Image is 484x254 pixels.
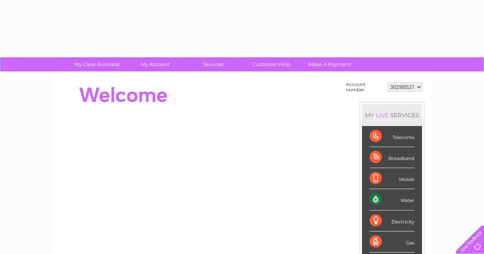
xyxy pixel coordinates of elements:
[370,126,414,147] div: Telecoms
[182,57,245,71] a: Services
[370,189,414,210] div: Water
[362,104,422,126] div: MY SERVICES
[65,57,129,71] a: My Clear Business
[298,57,361,71] a: Make A Payment
[370,210,414,231] div: Electricity
[344,80,386,94] td: Account number
[124,57,187,71] a: My Account
[374,112,390,119] div: LIVE
[370,147,414,168] div: Broadband
[370,168,414,189] div: Mobile
[240,57,303,71] a: Customer Help
[370,231,414,252] div: Gas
